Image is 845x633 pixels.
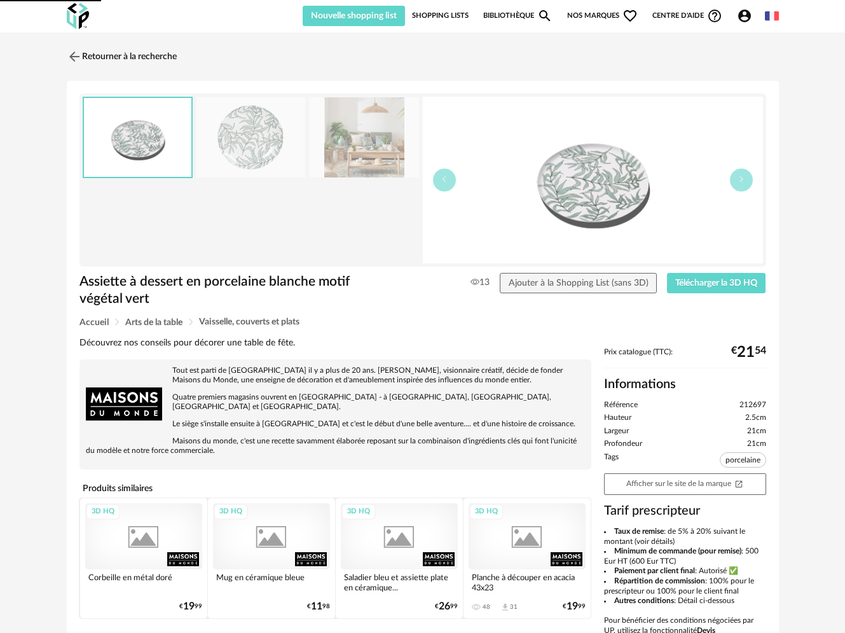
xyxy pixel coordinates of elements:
span: Help Circle Outline icon [707,8,722,24]
li: : 100% pour le prescripteur ou 100% pour le client final [604,576,766,596]
span: Tags [604,452,619,470]
span: Account Circle icon [737,8,752,24]
a: 3D HQ Mug en céramique bleue €1198 [208,498,335,618]
img: brand logo [86,366,162,442]
img: assiette-a-dessert-en-porcelaine-blanche-motif-vegetal-vert-1000-10-30-212697_1.jpg [196,97,306,178]
img: svg+xml;base64,PHN2ZyB3aWR0aD0iMjQiIGhlaWdodD0iMjQiIHZpZXdCb3g9IjAgMCAyNCAyNCIgZmlsbD0ibm9uZSIgeG... [67,49,82,64]
b: Répartition de commission [614,577,705,585]
span: Account Circle icon [737,8,758,24]
span: 212697 [739,400,766,410]
p: Maisons du monde, c'est une recette savamment élaborée reposant sur la combinaison d'ingrédients ... [86,436,585,456]
div: Prix catalogue (TTC): [604,347,766,368]
div: Mug en céramique bleue [213,569,330,595]
span: Hauteur [604,413,631,423]
div: € 99 [179,602,202,611]
button: Ajouter à la Shopping List (sans 3D) [500,273,657,293]
span: Largeur [604,426,629,436]
h4: Produits similaires [79,480,591,497]
span: Référence [604,400,638,410]
b: Autres conditions [614,597,674,604]
div: 3D HQ [86,504,120,520]
span: Download icon [500,602,510,612]
img: fr [765,9,779,23]
div: € 54 [731,348,766,357]
div: € 99 [435,602,458,611]
h1: Assiette à dessert en porcelaine blanche motif végétal vert [79,273,358,308]
span: 19 [183,602,195,611]
p: Quatre premiers magasins ouvrent en [GEOGRAPHIC_DATA] - à [GEOGRAPHIC_DATA], [GEOGRAPHIC_DATA], [... [86,393,585,412]
li: : Détail ci-dessous [604,596,766,606]
a: 3D HQ Corbeille en métal doré €1999 [80,498,207,618]
span: 13 [471,277,490,288]
b: Paiement par client final [614,567,695,574]
h3: Tarif prescripteur [604,503,766,519]
span: 21cm [747,426,766,436]
img: thumbnail.png [84,98,192,177]
div: € 99 [563,602,586,611]
img: assiette-a-dessert-en-porcelaine-blanche-motif-vegetal-vert-1000-10-30-212697_4.jpg [310,97,419,178]
p: Tout est parti de [GEOGRAPHIC_DATA] il y a plus de 20 ans. [PERSON_NAME], visionnaire créatif, dé... [86,366,585,385]
div: 48 [483,603,490,611]
a: BibliothèqueMagnify icon [483,6,553,26]
span: 19 [567,602,578,611]
span: Nouvelle shopping list [311,11,397,20]
b: Taux de remise [614,527,664,535]
span: Vaisselle, couverts et plats [199,317,299,326]
a: 3D HQ Planche à découper en acacia 43x23 48 Download icon 31 €1999 [464,498,591,618]
div: Découvrez nos conseils pour décorer une table de fête. [79,337,591,349]
div: Corbeille en métal doré [85,569,202,595]
p: Le siège s'installe ensuite à [GEOGRAPHIC_DATA] et c'est le début d'une belle aventure.... et d'u... [86,419,585,429]
span: Centre d'aideHelp Circle Outline icon [652,8,723,24]
a: Afficher sur le site de la marqueOpen In New icon [604,473,766,495]
span: Télécharger la 3D HQ [675,279,757,288]
div: Breadcrumb [79,317,766,327]
div: 3D HQ [341,504,376,520]
button: Nouvelle shopping list [303,6,406,26]
div: € 98 [307,602,330,611]
img: thumbnail.png [423,97,763,263]
span: 26 [439,602,450,611]
span: Profondeur [604,439,642,449]
span: 2.5cm [745,413,766,423]
span: 21 [737,348,755,357]
span: Open In New icon [734,479,743,487]
a: 3D HQ Saladier bleu et assiette plate en céramique... €2699 [336,498,463,618]
button: Télécharger la 3D HQ [667,273,766,293]
li: : Autorisé ✅ [604,566,766,576]
div: 3D HQ [469,504,504,520]
b: Minimum de commande (pour remise) [614,547,741,555]
div: 31 [510,603,518,611]
img: OXP [67,3,89,29]
span: Ajouter à la Shopping List (sans 3D) [509,279,649,288]
li: : de 5% à 20% suivant le montant (voir détails) [604,527,766,546]
a: Retourner à la recherche [67,43,177,71]
span: Heart Outline icon [622,8,638,24]
div: Planche à découper en acacia 43x23 [469,569,586,595]
span: 11 [311,602,322,611]
a: Shopping Lists [412,6,469,26]
span: Magnify icon [537,8,553,24]
span: 21cm [747,439,766,449]
span: porcelaine [720,452,766,468]
span: Nos marques [567,6,638,26]
li: : 500 Eur HT (600 Eur TTC) [604,546,766,566]
div: 3D HQ [214,504,248,520]
span: Arts de la table [125,318,182,327]
span: Accueil [79,318,109,327]
h2: Informations [604,376,766,393]
div: Saladier bleu et assiette plate en céramique... [341,569,458,595]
